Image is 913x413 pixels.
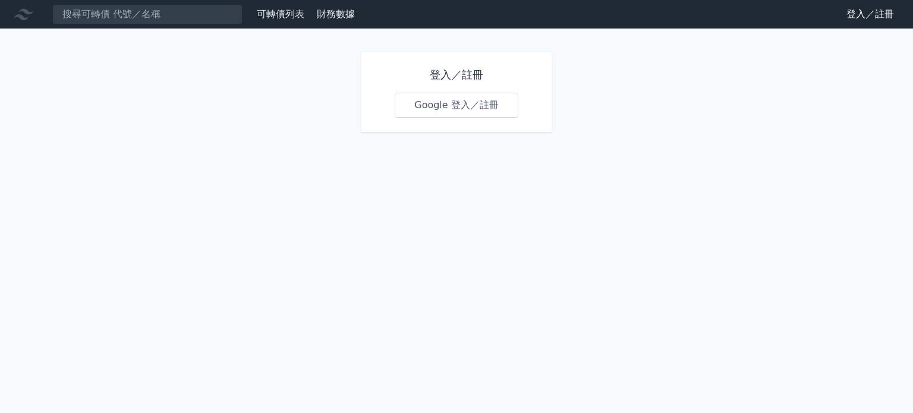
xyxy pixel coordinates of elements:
a: 登入／註冊 [837,5,903,24]
h1: 登入／註冊 [395,67,518,83]
input: 搜尋可轉債 代號／名稱 [52,4,243,24]
a: Google 登入／註冊 [395,93,518,118]
a: 可轉債列表 [257,8,304,20]
a: 財務數據 [317,8,355,20]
